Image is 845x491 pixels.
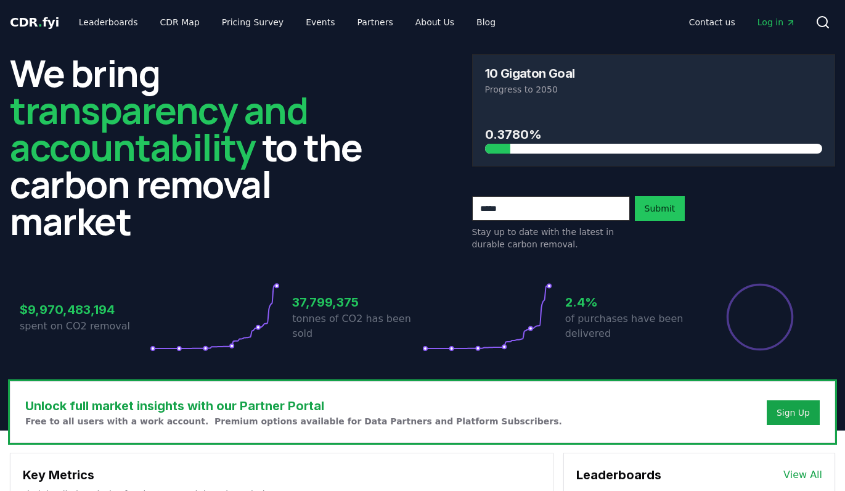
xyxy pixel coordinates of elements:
[485,125,823,144] h3: 0.3780%
[348,11,403,33] a: Partners
[635,196,685,221] button: Submit
[485,83,823,96] p: Progress to 2050
[10,14,59,31] a: CDR.fyi
[725,283,794,352] div: Percentage of sales delivered
[485,67,575,80] h3: 10 Gigaton Goal
[767,400,820,425] button: Sign Up
[679,11,806,33] nav: Main
[565,293,695,312] h3: 2.4%
[292,312,422,341] p: tonnes of CO2 has been sold
[406,11,464,33] a: About Us
[25,397,562,415] h3: Unlock full market insights with our Partner Portal
[472,226,630,250] p: Stay up to date with the latest in durable carbon removal.
[467,11,505,33] a: Blog
[576,466,661,484] h3: Leaderboards
[69,11,505,33] nav: Main
[296,11,345,33] a: Events
[20,300,150,319] h3: $9,970,483,194
[212,11,293,33] a: Pricing Survey
[748,11,806,33] a: Log in
[10,85,308,172] span: transparency and accountability
[10,15,59,30] span: CDR fyi
[20,319,150,334] p: spent on CO2 removal
[292,293,422,312] h3: 37,799,375
[565,312,695,341] p: of purchases have been delivered
[10,54,374,239] h2: We bring to the carbon removal market
[777,406,810,419] a: Sign Up
[757,16,796,28] span: Log in
[23,466,541,484] h3: Key Metrics
[25,415,562,427] p: Free to all users with a work account. Premium options available for Data Partners and Platform S...
[783,468,822,482] a: View All
[38,15,43,30] span: .
[150,11,210,33] a: CDR Map
[679,11,745,33] a: Contact us
[69,11,148,33] a: Leaderboards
